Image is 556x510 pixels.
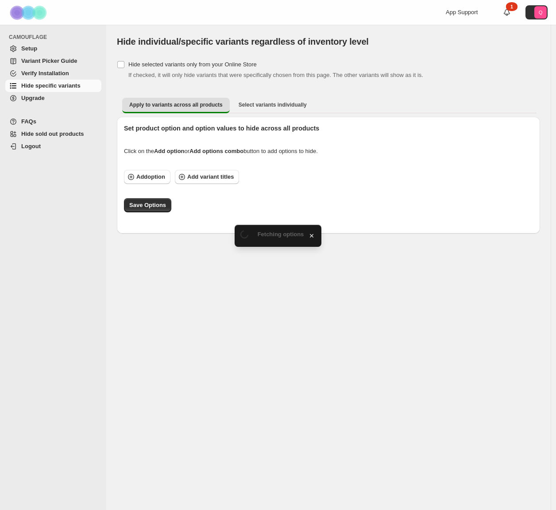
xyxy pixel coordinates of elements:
[124,170,170,184] button: Addoption
[239,101,307,108] span: Select variants individually
[539,10,543,15] text: Q
[128,61,257,68] span: Hide selected variants only from your Online Store
[21,70,69,77] span: Verify Installation
[175,170,239,184] button: Add variant titles
[124,198,171,212] button: Save Options
[258,231,304,238] span: Fetching options
[502,8,511,17] a: 1
[187,173,234,181] span: Add variant titles
[21,130,84,137] span: Hide sold out products
[7,0,51,25] img: Camouflage
[129,101,223,108] span: Apply to variants across all products
[21,82,81,89] span: Hide specific variants
[128,72,423,78] span: If checked, it will only hide variants that were specifically chosen from this page. The other va...
[124,124,533,133] p: Set product option and option values to hide across all products
[189,148,243,154] strong: Add options combo
[21,45,37,52] span: Setup
[5,140,101,153] a: Logout
[5,115,101,128] a: FAQs
[506,2,517,11] div: 1
[136,173,165,181] span: Add option
[21,58,77,64] span: Variant Picker Guide
[5,55,101,67] a: Variant Picker Guide
[232,98,314,112] button: Select variants individually
[5,42,101,55] a: Setup
[154,148,185,154] strong: Add option
[122,98,230,113] button: Apply to variants across all products
[21,118,36,125] span: FAQs
[5,80,101,92] a: Hide specific variants
[9,34,102,41] span: CAMOUFLAGE
[5,92,101,104] a: Upgrade
[525,5,548,19] button: Avatar with initials Q
[5,67,101,80] a: Verify Installation
[117,37,369,46] span: Hide individual/specific variants regardless of inventory level
[534,6,547,19] span: Avatar with initials Q
[446,9,478,15] span: App Support
[5,128,101,140] a: Hide sold out products
[129,201,166,210] span: Save Options
[21,143,41,150] span: Logout
[117,117,540,234] div: Apply to variants across all products
[21,95,45,101] span: Upgrade
[124,147,533,156] div: Click on the or button to add options to hide.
